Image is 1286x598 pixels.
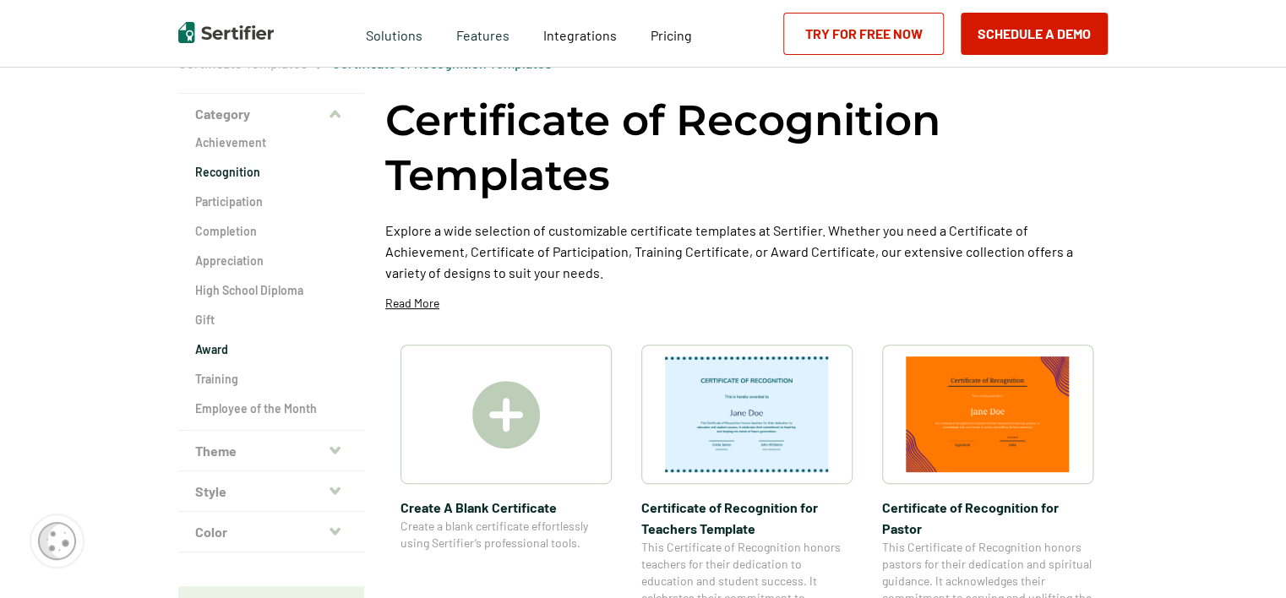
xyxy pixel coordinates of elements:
span: Certificate of Recognition for Pastor [882,497,1093,539]
p: Read More [385,295,439,312]
button: Color [178,512,364,552]
h1: Certificate of Recognition Templates [385,93,1108,203]
img: Certificate of Recognition for Pastor [906,356,1070,472]
a: Gift [195,312,347,329]
img: Certificate of Recognition for Teachers Template [665,356,829,472]
a: Try for Free Now [783,13,944,55]
a: Achievement [195,134,347,151]
span: Certificate of Recognition for Teachers Template [641,497,853,539]
button: Theme [178,431,364,471]
img: Create A Blank Certificate [472,381,540,448]
a: Employee of the Month [195,400,347,417]
a: High School Diploma [195,282,347,299]
span: Features [456,23,509,44]
span: Solutions [366,23,422,44]
a: Completion [195,223,347,240]
img: Cookie Popup Icon [38,522,76,560]
a: Appreciation [195,253,347,269]
span: Create A Blank Certificate [401,497,612,518]
button: Schedule a Demo [961,13,1108,55]
a: Training [195,371,347,388]
p: Explore a wide selection of customizable certificate templates at Sertifier. Whether you need a C... [385,220,1108,283]
a: Integrations [543,23,617,44]
button: Category [178,94,364,134]
span: Create a blank certificate effortlessly using Sertifier’s professional tools. [401,518,612,552]
a: Recognition [195,164,347,181]
img: Sertifier | Digital Credentialing Platform [178,22,274,43]
a: Pricing [651,23,692,44]
a: Participation [195,193,347,210]
button: Style [178,471,364,512]
div: Category [178,134,364,431]
span: Integrations [543,27,617,43]
a: Award [195,341,347,358]
span: Pricing [651,27,692,43]
iframe: Chat Widget [1202,517,1286,598]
